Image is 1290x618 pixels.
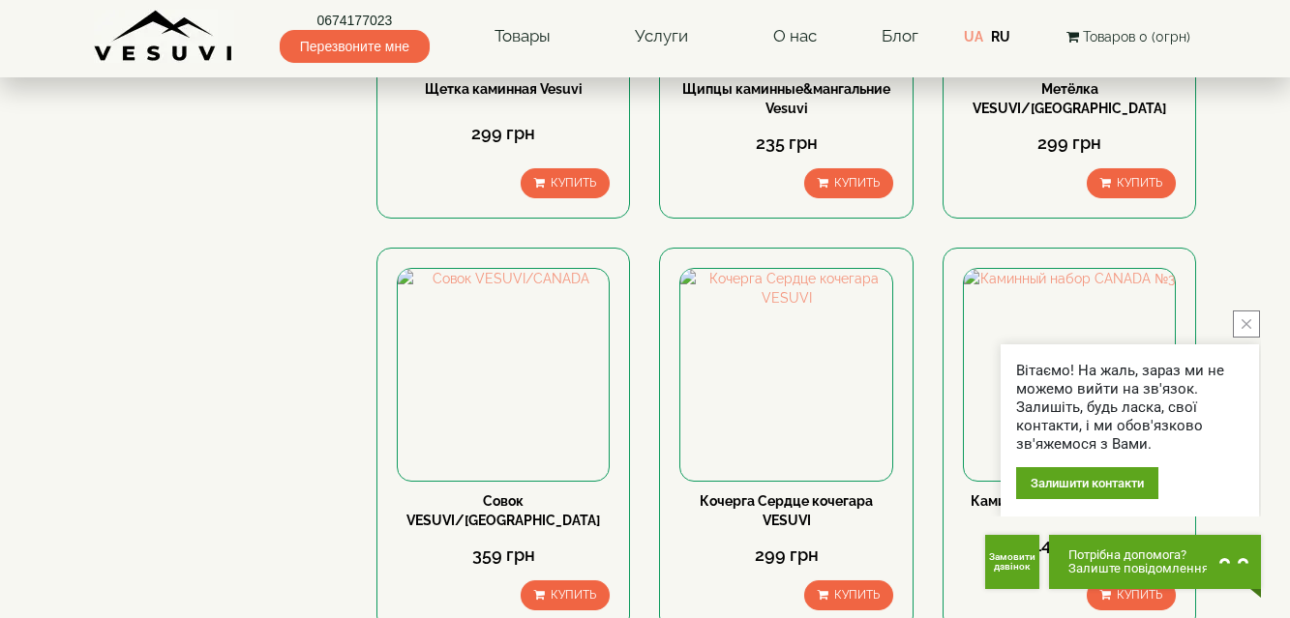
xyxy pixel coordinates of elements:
span: Купить [1117,176,1162,190]
a: Совок VESUVI/[GEOGRAPHIC_DATA] [406,493,600,528]
a: UA [964,29,983,44]
a: Щипцы каминные&мангальние Vesuvi [682,81,890,116]
button: Chat button [1049,535,1261,589]
div: 299 грн [963,131,1176,156]
a: Метёлка VESUVI/[GEOGRAPHIC_DATA] [973,81,1166,116]
div: Залишити контакти [1016,467,1158,499]
span: Купить [1117,588,1162,602]
div: 235 грн [679,131,892,156]
img: Кочерга Сердце кочегара VESUVI [680,269,891,480]
div: 1499 грн [963,533,1176,558]
a: 0674177023 [280,11,430,30]
span: Залиште повідомлення [1068,562,1209,575]
button: Купить [804,580,893,610]
span: Купить [834,588,880,602]
span: Перезвоните мне [280,30,430,63]
span: Купить [834,176,880,190]
a: Щетка каминная Vesuvi [425,81,583,97]
img: Совок VESUVI/CANADA [398,269,609,480]
button: Get Call button [985,535,1039,589]
button: Купить [521,580,610,610]
button: Купить [1087,580,1176,610]
img: Завод VESUVI [94,10,234,63]
span: Товаров 0 (0грн) [1083,29,1190,44]
span: Купить [551,176,596,190]
div: 299 грн [679,543,892,568]
img: Каминный набор CANADA №3 [964,269,1175,480]
div: 359 грн [397,543,610,568]
button: Купить [1087,168,1176,198]
button: close button [1233,310,1260,338]
a: Услуги [615,15,707,59]
button: Товаров 0 (0грн) [1061,26,1196,47]
button: Купить [521,168,610,198]
button: Купить [804,168,893,198]
div: Вітаємо! На жаль, зараз ми не можемо вийти на зв'язок. Залишіть, будь ласка, свої контакти, і ми ... [1016,362,1244,454]
a: Каминный набор CANADA №3 [971,493,1168,509]
div: 299 грн [397,121,610,146]
a: RU [991,29,1010,44]
a: Блог [882,26,918,45]
a: Кочерга Сердце кочегара VESUVI [700,493,873,528]
span: Купить [551,588,596,602]
span: Замовити дзвінок [989,552,1035,572]
a: Товары [475,15,570,59]
span: Потрібна допомога? [1068,548,1209,562]
a: О нас [754,15,836,59]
